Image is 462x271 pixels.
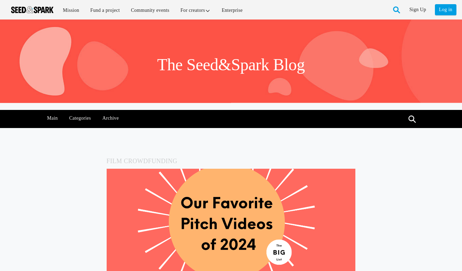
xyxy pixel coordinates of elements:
a: For creators [176,3,216,18]
a: Fund a project [85,3,125,18]
h1: The Seed&Spark Blog [157,54,305,75]
a: Enterprise [217,3,247,18]
a: Community events [126,3,174,18]
a: Mission [58,3,84,18]
h5: Film Crowdfunding [107,156,356,166]
img: Seed amp; Spark [11,6,53,13]
a: Archive [99,110,122,127]
a: Log in [435,4,456,15]
a: Main [43,110,61,127]
a: Sign Up [410,4,426,15]
a: Categories [66,110,95,127]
